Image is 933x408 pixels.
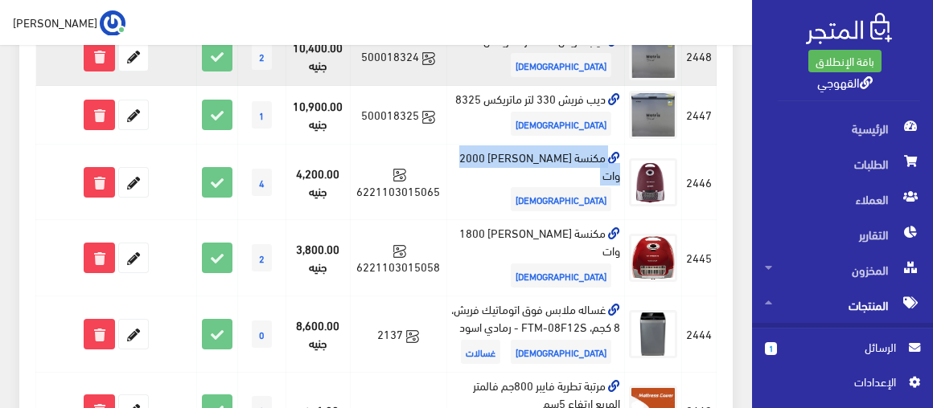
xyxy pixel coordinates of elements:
[447,144,625,220] td: مكنسة [PERSON_NAME] 2000 وات
[422,111,435,124] svg: Synced with Zoho Books
[461,340,500,364] span: غسالات
[765,342,777,355] span: 1
[393,169,406,182] svg: Synced with Zoho Books
[752,288,933,323] a: المنتجات
[629,158,677,206] img: mkns-frysh-magyk-2000-oat.png
[511,112,611,136] span: [DEMOGRAPHIC_DATA]
[790,338,896,356] span: الرسائل
[629,310,677,358] img: ghsalh-mlabs-fok-atomatyk-frysh-8-kgm-ftm-08f12s-rmady-asod.png
[350,144,446,220] td: 6221103015065
[286,220,351,296] td: 3,800.00 جنيه
[682,220,717,296] td: 2445
[406,330,419,343] svg: Synced with Zoho Books
[511,263,611,288] span: [DEMOGRAPHIC_DATA]
[778,373,895,390] span: اﻹعدادات
[765,146,920,182] span: الطلبات
[765,373,920,398] a: اﻹعدادات
[447,86,625,145] td: ديب فريش 330 لتر ماتريكس 8325
[286,144,351,220] td: 4,200.00 جنيه
[252,101,272,129] span: 1
[806,13,892,44] img: .
[447,296,625,373] td: غساله ملابس فوق اتوماتيك فريش، 8 كجم، FTM-08F12S - رمادي اسود
[350,220,446,296] td: 6221103015058
[19,298,80,359] iframe: Drift Widget Chat Controller
[511,187,611,211] span: [DEMOGRAPHIC_DATA]
[682,86,717,145] td: 2447
[350,27,446,86] td: 500018324
[350,86,446,145] td: 500018325
[682,27,717,86] td: 2448
[752,323,933,358] a: كل المنتجات
[765,217,920,252] span: التقارير
[252,320,272,348] span: 0
[447,27,625,86] td: ديب فريش 270 لتر ماتريكس 8324
[752,217,933,252] a: التقارير
[808,50,882,72] a: باقة الإنطلاق
[765,111,920,146] span: الرئيسية
[629,234,677,282] img: mkns-frysh-folkano-1800-oat.jpg
[817,70,873,93] a: القهوجي
[100,10,125,36] img: ...
[286,296,351,373] td: 8,600.00 جنيه
[13,12,97,32] span: [PERSON_NAME]
[752,111,933,146] a: الرئيسية
[629,32,677,80] img: dyb-frysh-270-ltr-matryks-8324.png
[252,43,272,70] span: 2
[393,245,406,258] svg: Synced with Zoho Books
[447,220,625,296] td: مكنسة [PERSON_NAME] 1800 وات
[350,296,446,373] td: 2137
[752,146,933,182] a: الطلبات
[752,182,933,217] a: العملاء
[286,86,351,145] td: 10,900.00 جنيه
[511,53,611,77] span: [DEMOGRAPHIC_DATA]
[252,169,272,196] span: 4
[765,252,920,288] span: المخزون
[765,338,920,373] a: 1 الرسائل
[422,52,435,65] svg: Synced with Zoho Books
[682,144,717,220] td: 2446
[629,91,677,139] img: dyb-frysh-330-ltr-matryks-8325.png
[765,182,920,217] span: العملاء
[765,288,920,323] span: المنتجات
[511,340,611,364] span: [DEMOGRAPHIC_DATA]
[682,296,717,373] td: 2444
[13,10,125,35] a: ... [PERSON_NAME]
[765,323,887,358] span: كل المنتجات
[752,252,933,288] a: المخزون
[252,244,272,271] span: 2
[286,27,351,86] td: 10,400.00 جنيه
